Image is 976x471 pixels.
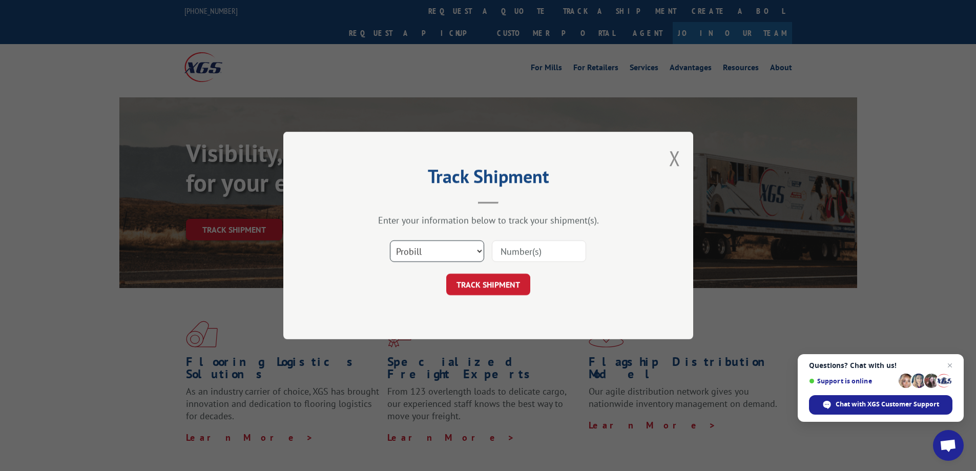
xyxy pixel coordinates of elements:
[335,214,642,226] div: Enter your information below to track your shipment(s).
[809,361,952,370] span: Questions? Chat with us!
[446,274,530,295] button: TRACK SHIPMENT
[809,395,952,415] span: Chat with XGS Customer Support
[933,430,964,461] a: Open chat
[335,169,642,189] h2: Track Shipment
[836,400,939,409] span: Chat with XGS Customer Support
[809,377,895,385] span: Support is online
[669,145,680,172] button: Close modal
[492,240,586,262] input: Number(s)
